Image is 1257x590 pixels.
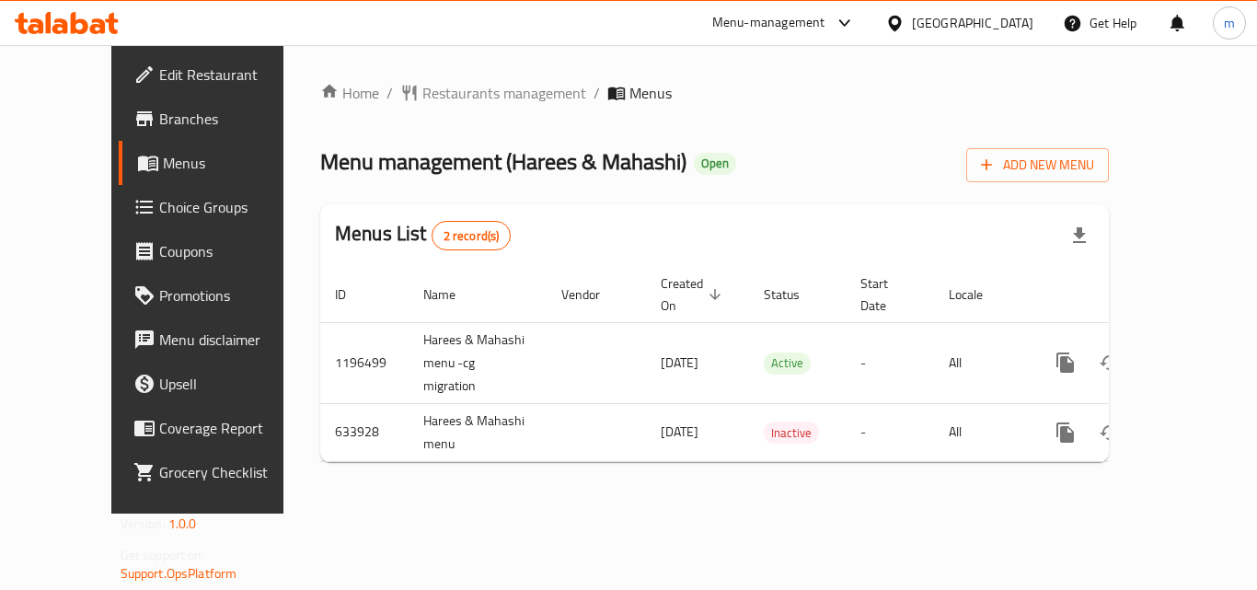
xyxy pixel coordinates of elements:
[400,82,586,104] a: Restaurants management
[119,362,321,406] a: Upsell
[320,82,379,104] a: Home
[119,406,321,450] a: Coverage Report
[764,422,819,444] span: Inactive
[159,108,306,130] span: Branches
[320,82,1109,104] nav: breadcrumb
[432,221,512,250] div: Total records count
[119,52,321,97] a: Edit Restaurant
[119,185,321,229] a: Choice Groups
[966,148,1109,182] button: Add New Menu
[1029,267,1235,323] th: Actions
[163,152,306,174] span: Menus
[661,351,698,375] span: [DATE]
[1044,341,1088,385] button: more
[119,450,321,494] a: Grocery Checklist
[159,461,306,483] span: Grocery Checklist
[764,422,819,444] div: Inactive
[846,322,934,403] td: -
[912,13,1033,33] div: [GEOGRAPHIC_DATA]
[934,322,1029,403] td: All
[335,283,370,306] span: ID
[159,417,306,439] span: Coverage Report
[159,240,306,262] span: Coupons
[661,272,727,317] span: Created On
[409,322,547,403] td: Harees & Mahashi menu -cg migration
[764,283,824,306] span: Status
[860,272,912,317] span: Start Date
[1224,13,1235,33] span: m
[320,267,1235,462] table: enhanced table
[168,512,197,536] span: 1.0.0
[712,12,825,34] div: Menu-management
[1088,411,1132,455] button: Change Status
[409,403,547,461] td: Harees & Mahashi menu
[320,141,686,182] span: Menu management ( Harees & Mahashi )
[949,283,1007,306] span: Locale
[561,283,624,306] span: Vendor
[764,353,811,374] span: Active
[159,196,306,218] span: Choice Groups
[121,543,205,567] span: Get support on:
[629,82,672,104] span: Menus
[159,284,306,307] span: Promotions
[320,322,409,403] td: 1196499
[594,82,600,104] li: /
[119,229,321,273] a: Coupons
[846,403,934,461] td: -
[694,156,736,171] span: Open
[320,403,409,461] td: 633928
[1044,411,1088,455] button: more
[432,227,511,245] span: 2 record(s)
[119,273,321,318] a: Promotions
[159,64,306,86] span: Edit Restaurant
[121,561,237,585] a: Support.OpsPlatform
[119,141,321,185] a: Menus
[661,420,698,444] span: [DATE]
[119,318,321,362] a: Menu disclaimer
[119,97,321,141] a: Branches
[422,82,586,104] span: Restaurants management
[159,329,306,351] span: Menu disclaimer
[386,82,393,104] li: /
[1057,214,1101,258] div: Export file
[981,154,1094,177] span: Add New Menu
[335,220,511,250] h2: Menus List
[694,153,736,175] div: Open
[423,283,479,306] span: Name
[1088,341,1132,385] button: Change Status
[121,512,166,536] span: Version:
[934,403,1029,461] td: All
[159,373,306,395] span: Upsell
[764,353,811,375] div: Active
